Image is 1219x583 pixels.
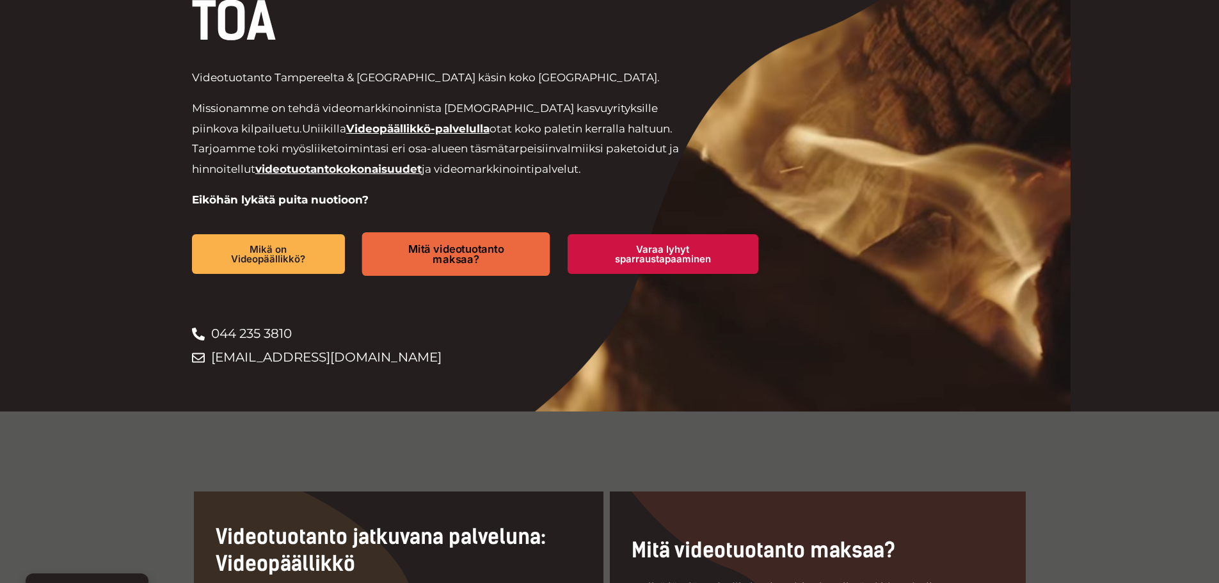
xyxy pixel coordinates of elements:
h2: Videotuotanto jatkuvana palveluna: Videopäällikkö [216,524,582,577]
strong: Eiköhän lykätä puita nuotioon? [192,193,369,206]
p: Videotuotanto Tampereelta & [GEOGRAPHIC_DATA] käsin koko [GEOGRAPHIC_DATA]. [192,68,697,88]
p: Missionamme on tehdä videomarkkinoinnista [DEMOGRAPHIC_DATA] kasvuyrityksille piinkova kilpailuetu. [192,99,697,179]
span: Mitä videotuotanto maksaa? [385,243,528,264]
a: 044 235 3810 [192,322,784,346]
span: [EMAIL_ADDRESS][DOMAIN_NAME] [208,346,442,369]
span: Varaa lyhyt sparraustapaaminen [588,244,738,264]
a: videotuotantokokonaisuudet [255,163,422,175]
a: Mitä videotuotanto maksaa? [362,232,550,276]
a: Videopäällikkö-palvelulla [346,122,490,135]
span: Uniikilla [302,122,346,135]
span: Mikä on Videopäällikkö? [212,244,325,264]
a: Varaa lyhyt sparraustapaaminen [568,234,758,274]
span: ja videomarkkinointipalvelut. [422,163,581,175]
span: 044 235 3810 [208,322,292,346]
h2: Mitä videotuotanto maksaa? [632,538,1004,564]
a: [EMAIL_ADDRESS][DOMAIN_NAME] [192,346,784,369]
a: Mikä on Videopäällikkö? [192,234,346,274]
span: liiketoimintasi eri osa-alueen täsmätarpeisiin [311,142,555,155]
span: valmiiksi paketoidut ja hinnoitellut [192,142,679,175]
